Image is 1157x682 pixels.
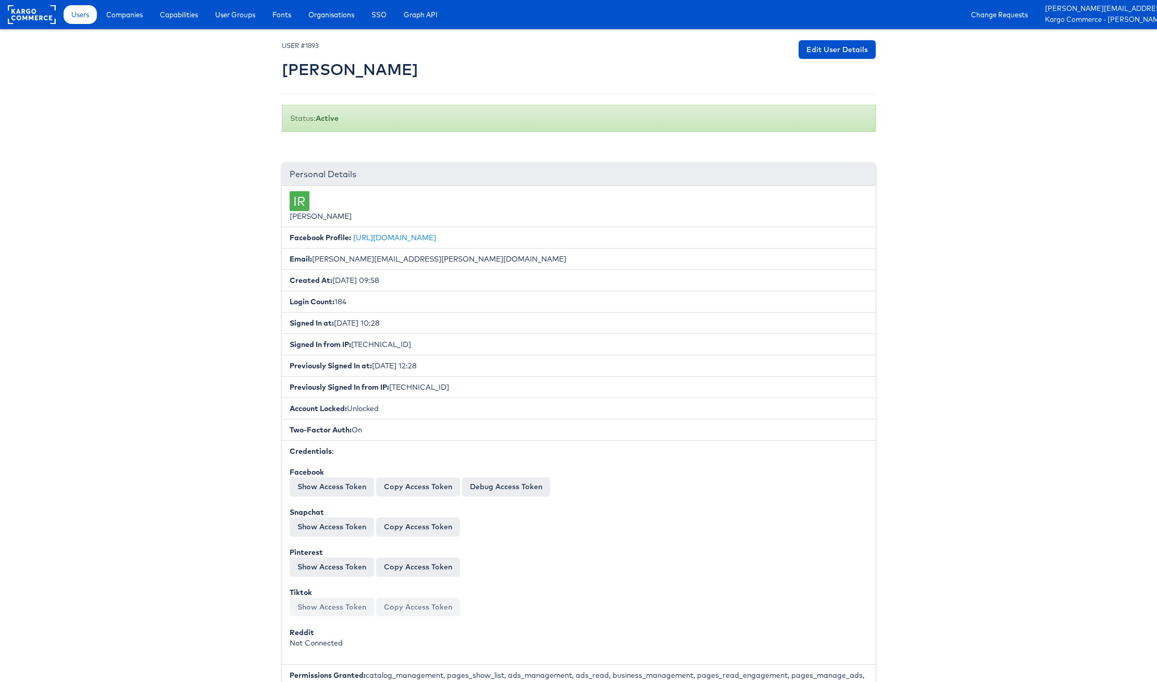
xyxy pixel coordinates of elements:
[207,5,263,24] a: User Groups
[1045,15,1149,26] a: Kargo Commerce - [PERSON_NAME]
[396,5,445,24] a: Graph API
[282,355,876,377] li: [DATE] 12:28
[1045,4,1149,15] a: [PERSON_NAME][EMAIL_ADDRESS][PERSON_NAME][DOMAIN_NAME]
[282,376,876,398] li: [TECHNICAL_ID]
[376,477,460,496] button: Copy Access Token
[290,467,324,477] b: Facebook
[215,9,255,20] span: User Groups
[290,361,372,370] b: Previously Signed In at:
[282,248,876,270] li: [PERSON_NAME][EMAIL_ADDRESS][PERSON_NAME][DOMAIN_NAME]
[290,517,374,536] button: Show Access Token
[106,9,143,20] span: Companies
[290,404,347,413] b: Account Locked:
[290,598,374,616] button: Show Access Token
[290,340,351,349] b: Signed In from IP:
[290,447,332,456] b: Credentials
[290,588,312,597] b: Tiktok
[799,40,876,59] a: Edit User Details
[282,333,876,355] li: [TECHNICAL_ID]
[282,105,876,132] div: Status:
[290,382,389,392] b: Previously Signed In from IP:
[290,557,374,576] button: Show Access Token
[371,9,387,20] span: SSO
[290,276,332,285] b: Created At:
[290,548,323,557] b: Pinterest
[376,517,460,536] button: Copy Access Token
[64,5,97,24] a: Users
[282,269,876,291] li: [DATE] 09:58
[282,419,876,441] li: On
[265,5,299,24] a: Fonts
[282,61,418,78] h2: [PERSON_NAME]
[282,163,876,186] div: Personal Details
[301,5,362,24] a: Organisations
[282,42,319,49] small: USER #1893
[353,233,436,242] a: [URL][DOMAIN_NAME]
[282,398,876,419] li: Unlocked
[282,186,876,227] li: [PERSON_NAME]
[282,291,876,313] li: 184
[160,9,198,20] span: Capabilities
[290,507,324,517] b: Snapchat
[290,477,374,496] button: Show Access Token
[290,233,351,242] b: Facebook Profile:
[282,440,876,665] li: :
[272,9,291,20] span: Fonts
[290,425,352,435] b: Two-Factor Auth:
[316,114,339,123] b: Active
[290,191,309,211] div: IR
[404,9,438,20] span: Graph API
[290,628,314,637] b: Reddit
[290,297,334,306] b: Login Count:
[963,5,1036,24] a: Change Requests
[308,9,354,20] span: Organisations
[290,254,312,264] b: Email:
[376,557,460,576] button: Copy Access Token
[290,318,334,328] b: Signed In at:
[282,312,876,334] li: [DATE] 10:28
[376,598,460,616] button: Copy Access Token
[462,477,550,496] a: Debug Access Token
[98,5,151,24] a: Companies
[71,9,89,20] span: Users
[364,5,394,24] a: SSO
[152,5,206,24] a: Capabilities
[290,671,366,680] b: Permissions Granted:
[290,627,868,648] div: Not Connected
